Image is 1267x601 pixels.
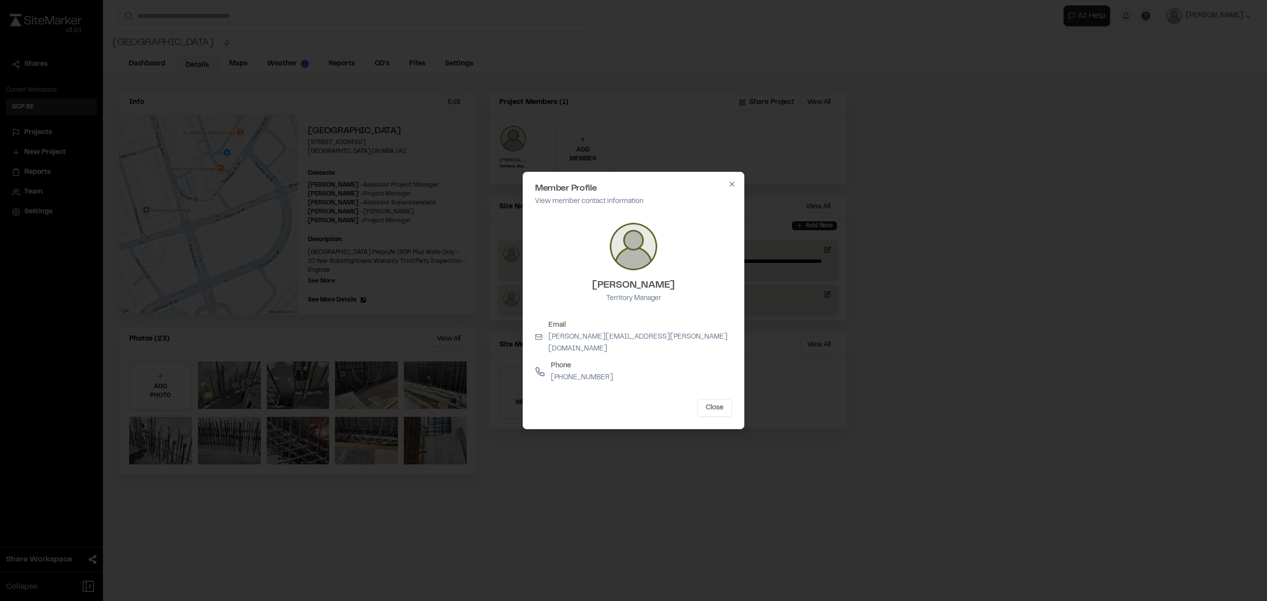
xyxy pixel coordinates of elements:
[592,278,675,293] h3: [PERSON_NAME]
[535,196,732,207] p: View member contact information
[610,223,657,270] img: Doug Ryan
[548,334,728,352] a: [PERSON_NAME][EMAIL_ADDRESS][PERSON_NAME][DOMAIN_NAME]
[548,320,732,331] p: Email
[551,360,613,371] p: Phone
[551,375,613,381] a: [PHONE_NUMBER]
[535,184,732,193] h2: Member Profile
[697,399,732,417] button: Close
[592,293,675,304] p: Territory Manager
